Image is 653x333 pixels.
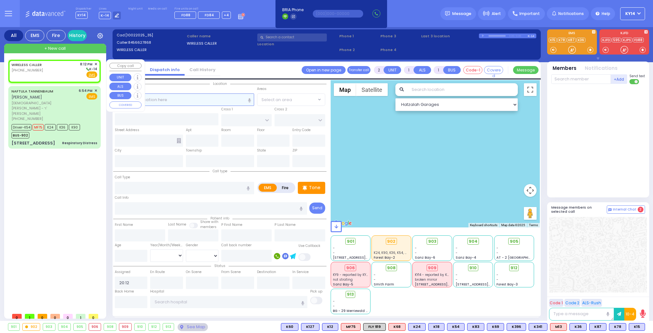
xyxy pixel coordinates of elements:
[221,243,252,248] label: Call back number
[150,243,183,248] div: Year/Month/Week/Day
[109,101,142,108] button: COVERED
[585,65,618,72] button: Notifications
[275,222,296,227] label: P Last Name
[332,219,353,227] a: Open this area in Google Maps (opens a new window)
[463,66,482,74] button: Code-1
[363,323,386,331] div: FLY 919
[549,299,563,307] button: Code 1
[387,265,396,271] span: 908
[333,246,335,250] span: -
[209,169,231,174] span: Call type
[115,148,121,153] label: City
[224,12,229,18] span: +4
[388,323,406,331] div: ALS
[613,207,636,212] span: Internal Chat
[310,289,322,294] label: Pick up
[624,308,636,321] button: 10-4
[292,148,297,153] label: ZIP
[221,222,242,227] label: P First Name
[547,32,597,36] label: EMS
[125,33,153,38] span: [10022025_35]
[187,33,255,39] label: Caller name
[356,83,388,96] button: Show satellite imagery
[380,47,419,53] span: Phone 4
[174,7,231,11] label: Fire units on call
[163,323,174,330] div: 913
[549,38,557,42] a: K15
[186,128,192,133] label: Apt
[456,277,458,282] span: -
[76,314,85,319] span: 1
[334,83,356,96] button: Show street map
[11,100,77,116] span: [DEMOGRAPHIC_DATA][PERSON_NAME] - ר' [PERSON_NAME]
[333,308,369,313] span: BG - 29 Merriewold S.
[524,184,537,197] button: Map camera controls
[186,270,202,275] label: On Scene
[257,86,267,92] label: Areas
[145,67,185,73] a: Dispatch info
[384,66,401,74] button: UNIT
[257,128,265,133] label: Floor
[109,92,131,100] button: BUS
[569,323,587,331] div: BLS
[496,250,498,255] span: -
[467,323,484,331] div: BLS
[276,184,294,192] label: Fire
[221,107,233,112] label: Cross 1
[221,128,231,133] label: Room
[529,323,547,331] div: K341
[551,74,611,84] input: Search member
[298,243,320,248] label: Use Callback
[557,38,566,42] a: K78
[447,323,465,331] div: BLS
[452,11,471,17] span: Message
[205,12,214,18] span: FD84
[281,323,298,331] div: BLS
[388,323,406,331] div: K68
[11,89,53,94] a: NAFTULA TANNENBAUM
[177,138,181,143] span: Other building occupants
[374,277,376,282] span: -
[551,205,607,214] h5: Message members on selected call
[428,323,444,331] div: BLS
[513,66,539,74] button: Message
[12,314,22,319] span: 0
[210,81,230,86] span: Location
[629,74,645,78] span: Send text
[496,255,544,260] span: AT - 2 [GEOGRAPHIC_DATA]
[11,94,42,100] span: [PERSON_NAME]
[322,323,338,331] div: K12
[496,246,498,250] span: -
[333,272,370,277] span: KY9 - reported by KY23
[620,7,645,20] button: KY14
[415,246,417,250] span: -
[259,184,277,192] label: EMS
[38,314,47,319] span: 0
[115,93,254,106] input: Search location here
[629,323,645,331] div: BLS
[301,323,319,331] div: K127
[558,11,584,17] span: Notifications
[347,66,371,74] button: Transfer call
[44,45,66,52] span: + New call
[629,323,645,331] div: K15
[117,47,185,53] label: WIRELESS CALLER
[207,216,232,221] span: Patient info
[374,282,394,287] span: Smith Farm
[89,323,101,330] div: 906
[629,78,640,85] label: Turn off text
[487,323,504,331] div: BLS
[275,107,287,112] label: Cross 2
[408,323,426,331] div: BLS
[507,323,526,331] div: K396
[414,66,431,74] button: ALS
[510,238,518,245] span: 905
[386,238,397,245] div: 902
[150,296,307,308] input: Search hospital
[45,124,56,130] span: K24
[128,7,143,11] label: Night unit
[408,323,426,331] div: K24
[333,255,393,260] span: [STREET_ADDRESS][PERSON_NAME]
[601,38,611,42] a: KJFD
[428,323,444,331] div: K18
